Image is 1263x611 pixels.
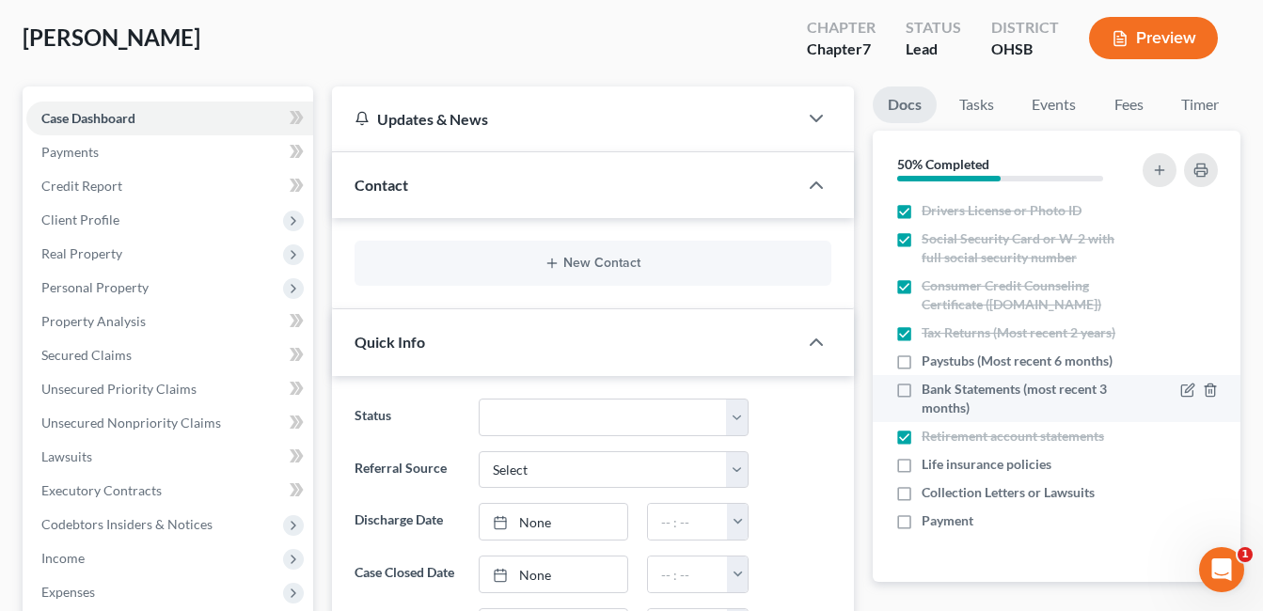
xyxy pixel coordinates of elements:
div: Updates & News [355,109,775,129]
span: Drivers License or Photo ID [922,201,1081,220]
span: Quick Info [355,333,425,351]
a: Property Analysis [26,305,313,338]
span: Income [41,550,85,566]
span: Property Analysis [41,313,146,329]
span: Executory Contracts [41,482,162,498]
a: Credit Report [26,169,313,203]
div: Status [906,17,961,39]
a: Unsecured Nonpriority Claims [26,406,313,440]
span: Bank Statements (most recent 3 months) [922,380,1132,417]
div: District [991,17,1059,39]
input: -- : -- [648,556,728,592]
a: Unsecured Priority Claims [26,372,313,406]
span: Consumer Credit Counseling Certificate ([DOMAIN_NAME]) [922,276,1132,314]
span: Unsecured Priority Claims [41,381,197,397]
input: -- : -- [648,504,728,540]
a: Executory Contracts [26,474,313,508]
a: Secured Claims [26,338,313,372]
button: Preview [1089,17,1218,59]
span: 1 [1238,547,1253,562]
label: Discharge Date [345,503,469,540]
span: Case Dashboard [41,110,135,126]
label: Case Closed Date [345,556,469,593]
span: Payment [922,511,973,530]
a: Tasks [944,86,1009,123]
iframe: Intercom live chat [1199,547,1244,592]
a: Events [1017,86,1091,123]
div: Chapter [807,17,876,39]
span: Payments [41,144,99,160]
span: Retirement account statements [922,427,1104,446]
span: Personal Property [41,279,149,295]
a: Fees [1098,86,1159,123]
span: Social Security Card or W-2 with full social security number [922,229,1132,267]
a: Docs [873,86,937,123]
label: Referral Source [345,451,469,489]
button: New Contact [370,256,816,271]
a: Payments [26,135,313,169]
div: Lead [906,39,961,60]
div: OHSB [991,39,1059,60]
span: Contact [355,176,408,194]
span: Paystubs (Most recent 6 months) [922,352,1113,370]
span: Collection Letters or Lawsuits [922,483,1095,502]
span: Secured Claims [41,347,132,363]
span: Client Profile [41,211,119,227]
strong: 50% Completed [897,156,989,172]
a: None [480,504,627,540]
span: 7 [862,39,871,57]
div: Chapter [807,39,876,60]
span: Tax Returns (Most recent 2 years) [922,323,1115,342]
a: Lawsuits [26,440,313,474]
span: Credit Report [41,178,122,194]
a: Case Dashboard [26,102,313,135]
label: Status [345,399,469,436]
a: Timer [1166,86,1234,123]
a: None [480,556,627,592]
span: Codebtors Insiders & Notices [41,516,213,532]
span: Expenses [41,584,95,600]
span: Unsecured Nonpriority Claims [41,415,221,431]
span: Life insurance policies [922,455,1051,474]
span: Real Property [41,245,122,261]
span: Lawsuits [41,448,92,464]
span: [PERSON_NAME] [23,23,200,51]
